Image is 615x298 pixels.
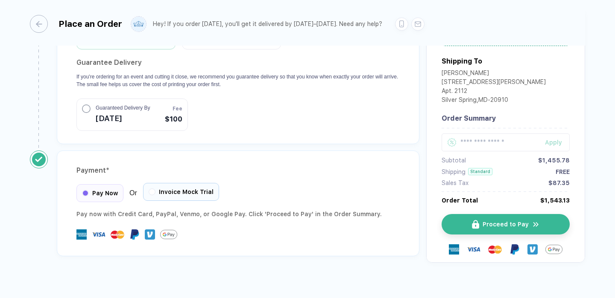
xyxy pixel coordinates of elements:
img: visa [92,228,105,241]
img: Venmo [527,244,538,255]
div: [PERSON_NAME] [442,69,546,78]
button: iconProceed to Payicon [442,214,570,234]
div: Apt. 2112 [442,87,546,96]
img: user profile [131,17,146,32]
img: GPay [160,226,177,243]
div: Hey! If you order [DATE], you'll get it delivered by [DATE]–[DATE]. Need any help? [153,20,382,28]
img: icon [472,220,479,229]
span: Invoice Mock Trial [159,188,214,195]
div: Order Total [442,197,478,204]
img: icon [532,220,540,229]
img: GPay [545,241,562,258]
img: visa [467,243,480,256]
span: Fee [173,105,182,113]
span: $100 [165,114,182,124]
button: Apply [534,133,570,151]
img: express [76,229,87,240]
div: [STREET_ADDRESS][PERSON_NAME] [442,78,546,87]
div: Sales Tax [442,179,469,186]
img: master-card [488,243,502,256]
div: Shipping [442,168,466,175]
span: Pay Now [92,190,118,197]
div: Invoice Mock Trial [143,183,219,201]
h2: Guarantee Delivery [76,56,400,69]
span: Guaranteed Delivery By [96,104,150,112]
div: FREE [556,168,570,175]
div: Place an Order [59,19,122,29]
div: Order Summary [442,114,570,122]
div: Pay now with Credit Card, PayPal , Venmo , or Google Pay. Click 'Proceed to Pay' in the Order Sum... [76,209,400,219]
div: $1,543.13 [540,197,570,204]
span: [DATE] [96,112,150,125]
p: If you're ordering for an event and cutting it close, we recommend you guarantee delivery so that... [76,73,400,88]
img: Paypal [510,244,520,255]
div: Standard [468,168,492,175]
img: express [449,244,459,255]
img: Venmo [145,229,155,240]
div: Subtotal [442,157,466,164]
div: Payment [76,164,400,177]
img: Paypal [129,229,140,240]
div: $1,455.78 [538,157,570,164]
span: Proceed to Pay [483,221,529,228]
div: $87.35 [548,179,570,186]
div: Shipping To [442,57,482,65]
div: Silver Spring , MD - 20910 [442,96,546,105]
div: Or [76,184,219,202]
div: Pay Now [76,184,123,202]
img: master-card [111,228,124,241]
button: Guaranteed Delivery By[DATE]Fee$100 [76,98,188,131]
div: Apply [545,139,570,146]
